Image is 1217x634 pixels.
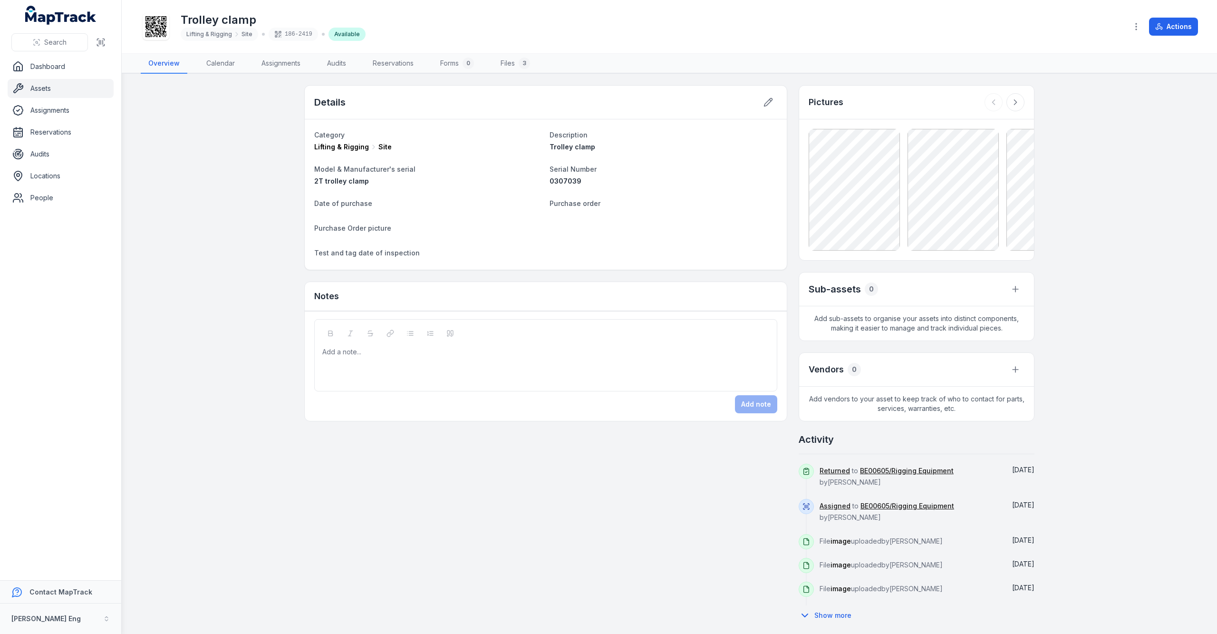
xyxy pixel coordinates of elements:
[1012,501,1034,509] time: 21/08/2025, 10:59:56 am
[1012,560,1034,568] time: 21/08/2025, 10:59:31 am
[550,131,588,139] span: Description
[1149,18,1198,36] button: Actions
[25,6,97,25] a: MapTrack
[1012,536,1034,544] time: 21/08/2025, 10:59:32 am
[365,54,421,74] a: Reservations
[254,54,308,74] a: Assignments
[319,54,354,74] a: Audits
[314,199,372,207] span: Date of purchase
[831,537,851,545] span: image
[860,466,954,476] a: BE00605/Rigging Equipment
[799,433,834,446] h2: Activity
[314,290,339,303] h3: Notes
[11,33,88,51] button: Search
[314,131,345,139] span: Category
[433,54,482,74] a: Forms0
[809,283,861,296] h2: Sub-assets
[820,466,850,476] a: Returned
[519,58,530,69] div: 3
[799,306,1034,341] span: Add sub-assets to organise your assets into distinct components, making it easier to manage and t...
[8,145,114,164] a: Audits
[269,28,318,41] div: 186-2419
[378,142,392,152] span: Site
[860,501,954,511] a: BE00605/Rigging Equipment
[1012,536,1034,544] span: [DATE]
[314,142,369,152] span: Lifting & Rigging
[241,30,252,38] span: Site
[8,123,114,142] a: Reservations
[1012,584,1034,592] span: [DATE]
[1012,466,1034,474] span: [DATE]
[314,165,415,173] span: Model & Manufacturer's serial
[44,38,67,47] span: Search
[831,561,851,569] span: image
[848,363,861,376] div: 0
[809,96,843,109] h3: Pictures
[550,199,600,207] span: Purchase order
[314,224,391,232] span: Purchase Order picture
[820,585,943,593] span: File uploaded by [PERSON_NAME]
[328,28,366,41] div: Available
[1012,560,1034,568] span: [DATE]
[820,561,943,569] span: File uploaded by [PERSON_NAME]
[11,614,81,623] strong: [PERSON_NAME] Eng
[820,467,954,486] span: to by [PERSON_NAME]
[799,387,1034,421] span: Add vendors to your asset to keep track of who to contact for parts, services, warranties, etc.
[8,101,114,120] a: Assignments
[820,501,850,511] a: Assigned
[314,249,420,257] span: Test and tag date of inspection
[831,585,851,593] span: image
[550,165,597,173] span: Serial Number
[181,12,366,28] h1: Trolley clamp
[550,143,595,151] span: Trolley clamp
[1012,501,1034,509] span: [DATE]
[314,96,346,109] h2: Details
[8,166,114,185] a: Locations
[463,58,474,69] div: 0
[799,605,858,625] button: Show more
[820,537,943,545] span: File uploaded by [PERSON_NAME]
[186,30,232,38] span: Lifting & Rigging
[29,588,92,596] strong: Contact MapTrack
[8,79,114,98] a: Assets
[865,283,878,296] div: 0
[820,502,954,521] span: to by [PERSON_NAME]
[141,54,187,74] a: Overview
[8,188,114,207] a: People
[550,177,581,185] span: 0307039
[314,177,369,185] span: 2T trolley clamp
[199,54,242,74] a: Calendar
[1012,584,1034,592] time: 21/08/2025, 10:59:31 am
[1012,466,1034,474] time: 25/08/2025, 9:39:40 am
[8,57,114,76] a: Dashboard
[493,54,538,74] a: Files3
[809,363,844,376] h3: Vendors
